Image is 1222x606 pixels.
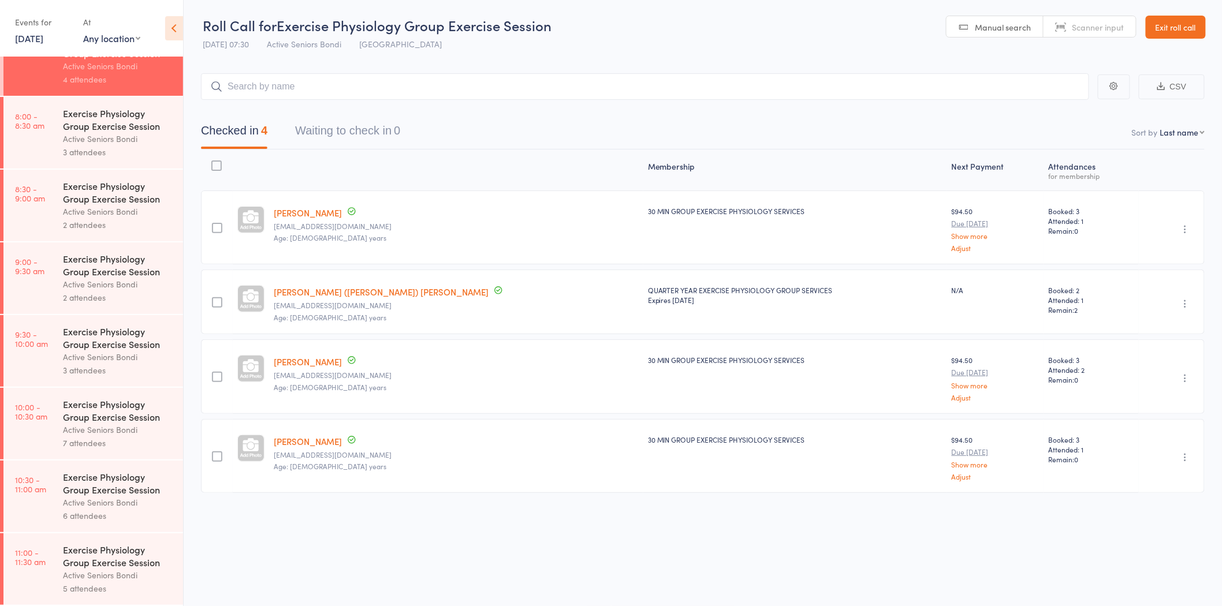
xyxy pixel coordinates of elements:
[203,38,249,50] span: [DATE] 07:30
[3,533,183,605] a: 11:00 -11:30 amExercise Physiology Group Exercise SessionActive Seniors Bondi5 attendees
[15,475,46,493] time: 10:30 - 11:00 am
[83,32,140,44] div: Any location
[63,568,173,582] div: Active Seniors Bondi
[274,356,342,368] a: [PERSON_NAME]
[1139,74,1205,99] button: CSV
[952,394,1040,401] a: Adjust
[274,382,386,392] span: Age: [DEMOGRAPHIC_DATA] years
[359,38,442,50] span: [GEOGRAPHIC_DATA]
[15,548,46,566] time: 11:00 - 11:30 am
[274,451,639,459] small: suefrawl@gmail.com
[15,32,43,44] a: [DATE]
[63,496,173,509] div: Active Seniors Bondi
[952,285,1040,295] div: N/A
[3,242,183,314] a: 9:00 -9:30 amExercise Physiology Group Exercise SessionActive Seniors Bondi2 attendees
[952,232,1040,240] a: Show more
[952,219,1040,227] small: Due [DATE]
[1048,435,1134,444] span: Booked: 3
[63,205,173,218] div: Active Seniors Bondi
[63,291,173,304] div: 2 attendees
[274,222,639,230] small: gbfinoz@gmail.com
[1048,454,1134,464] span: Remain:
[63,145,173,159] div: 3 attendees
[274,233,386,242] span: Age: [DEMOGRAPHIC_DATA] years
[63,278,173,291] div: Active Seniors Bondi
[63,132,173,145] div: Active Seniors Bondi
[1048,305,1134,315] span: Remain:
[15,39,45,57] time: 7:30 - 8:00 am
[952,368,1040,376] small: Due [DATE]
[63,350,173,364] div: Active Seniors Bondi
[3,315,183,387] a: 9:30 -10:00 amExercise Physiology Group Exercise SessionActive Seniors Bondi3 attendees
[3,170,183,241] a: 8:30 -9:00 amExercise Physiology Group Exercise SessionActive Seniors Bondi2 attendees
[1146,16,1206,39] a: Exit roll call
[1048,285,1134,295] span: Booked: 2
[648,355,942,365] div: 30 MIN GROUP EXERCISE PHYSIOLOGY SERVICES
[952,448,1040,456] small: Due [DATE]
[3,24,183,96] a: 7:30 -8:00 amExercise Physiology Group Exercise SessionActive Seniors Bondi4 attendees
[15,111,44,130] time: 8:00 - 8:30 am
[274,312,386,322] span: Age: [DEMOGRAPHIC_DATA] years
[267,38,341,50] span: Active Seniors Bondi
[3,461,183,532] a: 10:30 -11:00 amExercise Physiology Group Exercise SessionActive Seniors Bondi6 attendees
[952,206,1040,252] div: $94.50
[1044,155,1138,185] div: Atten­dances
[952,473,1040,480] a: Adjust
[63,364,173,377] div: 3 attendees
[63,218,173,231] div: 2 attendees
[952,381,1040,389] a: Show more
[295,118,400,149] button: Waiting to check in0
[63,179,173,205] div: Exercise Physiology Group Exercise Session
[63,59,173,73] div: Active Seniors Bondi
[63,107,173,132] div: Exercise Physiology Group Exercise Session
[15,257,44,275] time: 9:00 - 9:30 am
[1048,355,1134,365] span: Booked: 3
[1072,21,1124,33] span: Scanner input
[1160,126,1199,138] div: Last name
[952,244,1040,252] a: Adjust
[1074,305,1078,315] span: 2
[1048,216,1134,226] span: Attended: 1
[648,295,942,305] div: Expires [DATE]
[63,582,173,595] div: 5 attendees
[274,207,342,219] a: [PERSON_NAME]
[1048,444,1134,454] span: Attended: 1
[15,330,48,348] time: 9:30 - 10:00 am
[201,118,267,149] button: Checked in4
[1074,226,1078,235] span: 0
[952,461,1040,468] a: Show more
[274,371,639,379] small: sharynmoore404@gmail.com
[648,206,942,216] div: 30 MIN GROUP EXERCISE PHYSIOLOGY SERVICES
[1132,126,1158,138] label: Sort by
[274,301,639,309] small: ansid@bigpond.net.au
[1048,206,1134,216] span: Booked: 3
[277,16,552,35] span: Exercise Physiology Group Exercise Session
[63,470,173,496] div: Exercise Physiology Group Exercise Session
[1048,375,1134,384] span: Remain:
[15,13,72,32] div: Events for
[274,461,386,471] span: Age: [DEMOGRAPHIC_DATA] years
[83,13,140,32] div: At
[203,16,277,35] span: Roll Call for
[3,97,183,169] a: 8:00 -8:30 amExercise Physiology Group Exercise SessionActive Seniors Bondi3 attendees
[261,124,267,137] div: 4
[63,543,173,568] div: Exercise Physiology Group Exercise Session
[15,402,47,421] time: 10:00 - 10:30 am
[952,435,1040,480] div: $94.50
[952,355,1040,401] div: $94.50
[947,155,1044,185] div: Next Payment
[63,436,173,450] div: 7 attendees
[63,398,173,423] div: Exercise Physiology Group Exercise Session
[63,252,173,278] div: Exercise Physiology Group Exercise Session
[63,73,173,86] div: 4 attendees
[394,124,400,137] div: 0
[1074,375,1078,384] span: 0
[1048,365,1134,375] span: Attended: 2
[15,184,45,203] time: 8:30 - 9:00 am
[648,435,942,444] div: 30 MIN GROUP EXERCISE PHYSIOLOGY SERVICES
[274,286,489,298] a: [PERSON_NAME] ([PERSON_NAME]) [PERSON_NAME]
[63,423,173,436] div: Active Seniors Bondi
[1048,226,1134,235] span: Remain:
[643,155,947,185] div: Membership
[201,73,1089,100] input: Search by name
